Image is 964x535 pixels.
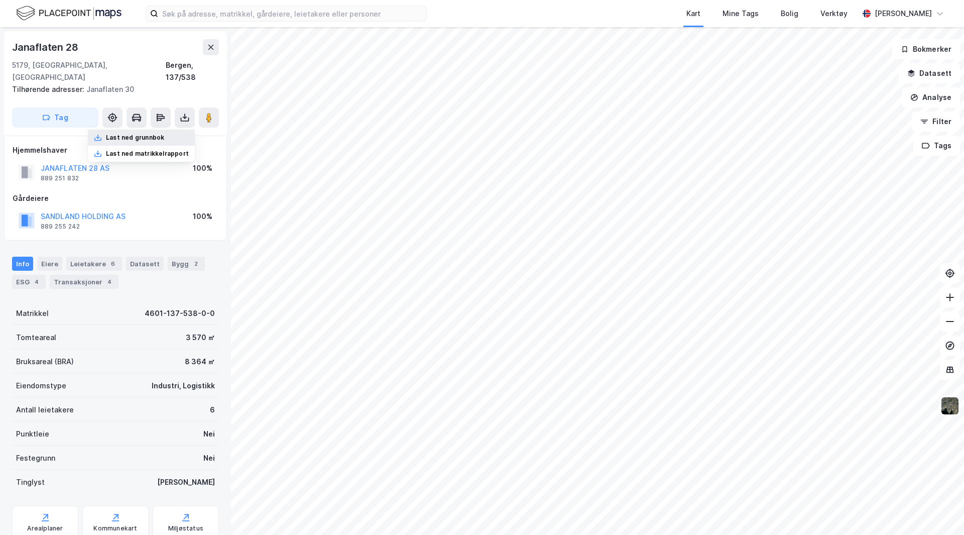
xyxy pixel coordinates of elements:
[12,108,98,128] button: Tag
[193,210,212,223] div: 100%
[168,524,203,532] div: Miljøstatus
[203,428,215,440] div: Nei
[914,487,964,535] iframe: Chat Widget
[13,144,218,156] div: Hjemmelshaver
[16,5,122,22] img: logo.f888ab2527a4732fd821a326f86c7f29.svg
[16,428,49,440] div: Punktleie
[106,150,189,158] div: Last ned matrikkelrapport
[12,257,33,271] div: Info
[820,8,848,20] div: Verktøy
[106,134,164,142] div: Last ned grunnbok
[12,83,211,95] div: Janaflaten 30
[722,8,759,20] div: Mine Tags
[899,63,960,83] button: Datasett
[145,307,215,319] div: 4601-137-538-0-0
[41,223,80,231] div: 889 255 242
[193,162,212,174] div: 100%
[50,275,118,289] div: Transaksjoner
[185,356,215,368] div: 8 364 ㎡
[16,332,56,344] div: Tomteareal
[108,259,118,269] div: 6
[12,59,166,83] div: 5179, [GEOGRAPHIC_DATA], [GEOGRAPHIC_DATA]
[781,8,798,20] div: Bolig
[686,8,700,20] div: Kart
[168,257,205,271] div: Bygg
[16,380,66,392] div: Eiendomstype
[41,174,79,182] div: 889 251 832
[104,277,114,287] div: 4
[902,87,960,108] button: Analyse
[13,192,218,204] div: Gårdeiere
[32,277,42,287] div: 4
[12,85,86,93] span: Tilhørende adresser:
[37,257,62,271] div: Eiere
[16,476,45,488] div: Tinglyst
[203,452,215,464] div: Nei
[157,476,215,488] div: [PERSON_NAME]
[191,259,201,269] div: 2
[27,524,63,532] div: Arealplaner
[186,332,215,344] div: 3 570 ㎡
[16,452,55,464] div: Festegrunn
[66,257,122,271] div: Leietakere
[912,112,960,132] button: Filter
[875,8,932,20] div: [PERSON_NAME]
[913,136,960,156] button: Tags
[158,6,426,21] input: Søk på adresse, matrikkel, gårdeiere, leietakere eller personer
[166,59,219,83] div: Bergen, 137/538
[126,257,164,271] div: Datasett
[12,275,46,289] div: ESG
[12,39,80,55] div: Janaflaten 28
[940,396,959,415] img: 9k=
[93,524,137,532] div: Kommunekart
[152,380,215,392] div: Industri, Logistikk
[16,307,49,319] div: Matrikkel
[16,404,74,416] div: Antall leietakere
[210,404,215,416] div: 6
[16,356,74,368] div: Bruksareal (BRA)
[914,487,964,535] div: Kontrollprogram for chat
[892,39,960,59] button: Bokmerker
